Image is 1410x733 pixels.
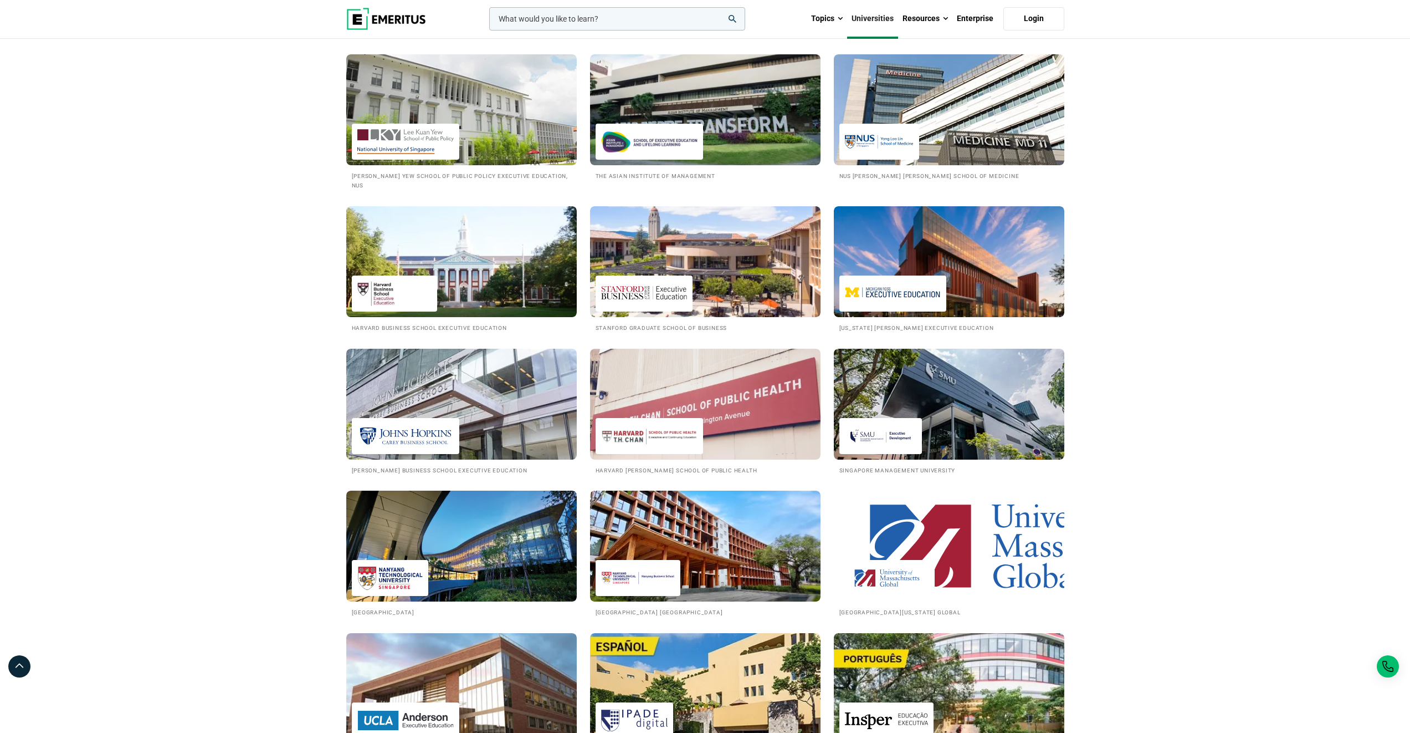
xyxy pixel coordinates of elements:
[596,323,815,332] h2: Stanford Graduate School of Business
[1003,7,1064,30] a: Login
[834,54,1064,165] img: Universities We Work With
[346,491,577,617] a: Universities We Work With Nanyang Technological University [GEOGRAPHIC_DATA]
[346,206,577,317] img: Universities We Work With
[357,566,423,591] img: Nanyang Technological University
[845,424,917,449] img: Singapore Management University
[346,349,577,460] img: Universities We Work With
[601,566,675,591] img: Nanyang Technological University Nanyang Business School
[590,349,821,460] img: Universities We Work With
[822,485,1076,607] img: Universities We Work With
[834,349,1064,460] img: Universities We Work With
[590,206,821,332] a: Universities We Work With Stanford Graduate School of Business Stanford Graduate School of Business
[596,607,815,617] h2: [GEOGRAPHIC_DATA] [GEOGRAPHIC_DATA]
[839,607,1059,617] h2: [GEOGRAPHIC_DATA][US_STATE] Global
[596,171,815,180] h2: The Asian Institute of Management
[346,54,577,165] img: Universities We Work With
[834,206,1064,317] img: Universities We Work With
[357,424,454,449] img: Johns Hopkins Carey Business School Executive Education
[357,708,454,733] img: UCLA Anderson Executive Education
[834,54,1064,180] a: Universities We Work With NUS Yong Loo Lin School of Medicine NUS [PERSON_NAME] [PERSON_NAME] Sch...
[601,424,698,449] img: Harvard T.H. Chan School of Public Health
[489,7,745,30] input: woocommerce-product-search-field-0
[845,129,914,154] img: NUS Yong Loo Lin School of Medicine
[590,349,821,475] a: Universities We Work With Harvard T.H. Chan School of Public Health Harvard [PERSON_NAME] School ...
[357,129,454,154] img: Lee Kuan Yew School of Public Policy Executive Education, NUS
[839,465,1059,475] h2: Singapore Management University
[845,566,929,591] img: University of Massachusetts Global
[590,491,821,617] a: Universities We Work With Nanyang Technological University Nanyang Business School [GEOGRAPHIC_DA...
[352,323,571,332] h2: Harvard Business School Executive Education
[590,491,821,602] img: Universities We Work With
[346,54,577,190] a: Universities We Work With Lee Kuan Yew School of Public Policy Executive Education, NUS [PERSON_N...
[601,708,668,733] img: IPADE
[590,54,821,180] a: Universities We Work With Asian Institute of Management The Asian Institute of Management
[346,349,577,475] a: Universities We Work With Johns Hopkins Carey Business School Executive Education [PERSON_NAME] B...
[352,465,571,475] h2: [PERSON_NAME] Business School Executive Education
[834,491,1064,617] a: Universities We Work With University of Massachusetts Global [GEOGRAPHIC_DATA][US_STATE] Global
[601,129,698,154] img: Asian Institute of Management
[590,54,821,165] img: Universities We Work With
[352,171,571,190] h2: [PERSON_NAME] Yew School of Public Policy Executive Education, NUS
[834,206,1064,332] a: Universities We Work With Michigan Ross Executive Education [US_STATE] [PERSON_NAME] Executive Ed...
[845,281,941,306] img: Michigan Ross Executive Education
[357,281,432,306] img: Harvard Business School Executive Education
[352,607,571,617] h2: [GEOGRAPHIC_DATA]
[601,281,687,306] img: Stanford Graduate School of Business
[596,465,815,475] h2: Harvard [PERSON_NAME] School of Public Health
[590,206,821,317] img: Universities We Work With
[845,708,928,733] img: Insper
[346,491,577,602] img: Universities We Work With
[834,349,1064,475] a: Universities We Work With Singapore Management University Singapore Management University
[839,323,1059,332] h2: [US_STATE] [PERSON_NAME] Executive Education
[346,206,577,332] a: Universities We Work With Harvard Business School Executive Education Harvard Business School Exe...
[839,171,1059,180] h2: NUS [PERSON_NAME] [PERSON_NAME] School of Medicine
